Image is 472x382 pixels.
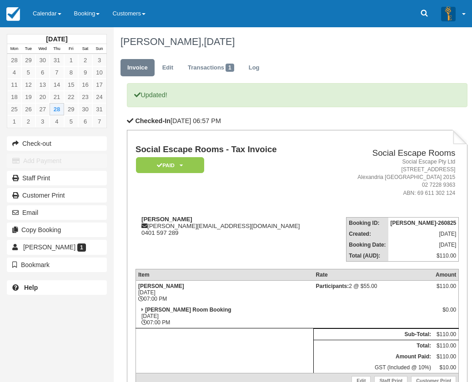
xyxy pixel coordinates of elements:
[7,136,107,151] button: Check-out
[7,103,21,115] a: 25
[35,44,50,54] th: Wed
[64,103,78,115] a: 29
[388,239,459,250] td: [DATE]
[136,280,313,304] td: [DATE] 07:00 PM
[35,66,50,79] a: 6
[77,243,86,252] span: 1
[64,44,78,54] th: Fri
[7,66,21,79] a: 4
[78,54,92,66] a: 2
[21,44,35,54] th: Tue
[7,240,107,254] a: [PERSON_NAME] 1
[64,54,78,66] a: 1
[78,66,92,79] a: 9
[35,91,50,103] a: 20
[21,91,35,103] a: 19
[50,91,64,103] a: 21
[226,64,234,72] span: 1
[92,115,106,128] a: 7
[156,59,180,77] a: Edit
[50,66,64,79] a: 7
[127,83,467,107] p: Updated!
[35,54,50,66] a: 30
[50,54,64,66] a: 31
[7,154,107,168] button: Add Payment
[121,36,461,47] h1: [PERSON_NAME],
[314,351,433,362] th: Amount Paid:
[136,157,204,173] em: Paid
[64,79,78,91] a: 15
[50,115,64,128] a: 4
[78,44,92,54] th: Sat
[391,220,457,226] strong: [PERSON_NAME]-260825
[136,157,201,174] a: Paid
[7,79,21,91] a: 11
[35,79,50,91] a: 13
[7,115,21,128] a: 1
[441,6,456,21] img: A3
[136,269,313,280] th: Item
[433,328,459,340] td: $110.00
[7,44,21,54] th: Mon
[433,340,459,351] td: $110.00
[346,217,388,228] th: Booking ID:
[64,115,78,128] a: 5
[7,54,21,66] a: 28
[204,36,235,47] span: [DATE]
[388,250,459,262] td: $110.00
[78,103,92,115] a: 30
[181,59,241,77] a: Transactions1
[78,91,92,103] a: 23
[7,280,107,295] a: Help
[24,284,38,291] b: Help
[50,103,64,115] a: 28
[64,66,78,79] a: 8
[50,44,64,54] th: Thu
[331,158,455,197] address: Social Escape Pty Ltd [STREET_ADDRESS] Alexandria [GEOGRAPHIC_DATA] 2015 02 7228 9363 ABN: 69 611...
[433,351,459,362] td: $110.00
[433,362,459,373] td: $10.00
[136,304,313,328] td: [DATE] 07:00 PM
[331,149,455,158] h2: Social Escape Rooms
[314,362,433,373] td: GST (Included @ 10%)
[136,145,327,154] h1: Social Escape Rooms - Tax Invoice
[92,103,106,115] a: 31
[92,54,106,66] a: 3
[6,7,20,21] img: checkfront-main-nav-mini-logo.png
[46,35,67,43] strong: [DATE]
[78,115,92,128] a: 6
[21,54,35,66] a: 29
[92,44,106,54] th: Sun
[7,258,107,272] button: Bookmark
[21,66,35,79] a: 5
[92,79,106,91] a: 17
[242,59,266,77] a: Log
[314,328,433,340] th: Sub-Total:
[141,216,192,223] strong: [PERSON_NAME]
[64,91,78,103] a: 22
[35,103,50,115] a: 27
[433,269,459,280] th: Amount
[314,340,433,351] th: Total:
[135,117,171,124] b: Checked-In
[121,59,155,77] a: Invoice
[35,115,50,128] a: 3
[388,228,459,239] td: [DATE]
[7,91,21,103] a: 18
[136,216,327,236] div: [PERSON_NAME][EMAIL_ADDRESS][DOMAIN_NAME] 0401 597 289
[21,103,35,115] a: 26
[145,307,231,313] strong: [PERSON_NAME] Room Booking
[7,171,107,185] a: Staff Print
[346,250,388,262] th: Total (AUD):
[92,91,106,103] a: 24
[436,283,456,297] div: $110.00
[92,66,106,79] a: 10
[7,223,107,237] button: Copy Booking
[127,116,467,126] p: [DATE] 06:57 PM
[50,79,64,91] a: 14
[21,79,35,91] a: 12
[7,188,107,203] a: Customer Print
[21,115,35,128] a: 2
[314,269,433,280] th: Rate
[23,243,75,251] span: [PERSON_NAME]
